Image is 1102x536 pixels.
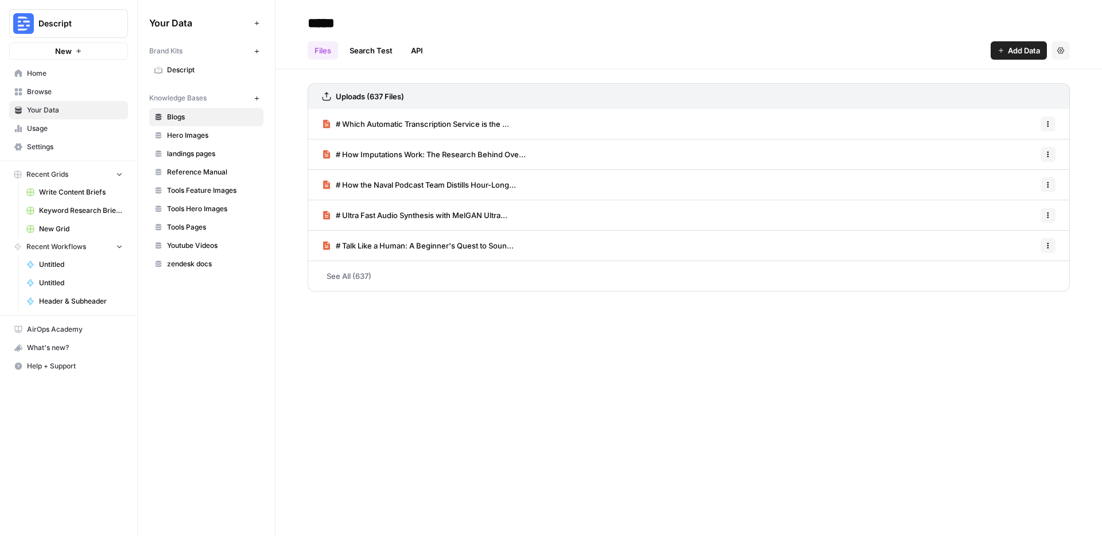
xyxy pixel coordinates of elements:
[149,218,263,236] a: Tools Pages
[9,42,128,60] button: New
[167,65,258,75] span: Descript
[39,278,123,288] span: Untitled
[27,142,123,152] span: Settings
[149,61,263,79] a: Descript
[149,181,263,200] a: Tools Feature Images
[167,112,258,122] span: Blogs
[9,166,128,183] button: Recent Grids
[27,87,123,97] span: Browse
[21,292,128,310] a: Header & Subheader
[39,187,123,197] span: Write Content Briefs
[9,138,128,156] a: Settings
[167,167,258,177] span: Reference Manual
[167,149,258,159] span: landings pages
[167,222,258,232] span: Tools Pages
[322,231,514,261] a: # Talk Like a Human: A Beginner's Quest to Soun...
[149,163,263,181] a: Reference Manual
[21,220,128,238] a: New Grid
[55,45,72,57] span: New
[336,209,507,221] span: # Ultra Fast Audio Synthesis with MelGAN Ultra...
[149,46,183,56] span: Brand Kits
[21,274,128,292] a: Untitled
[9,357,128,375] button: Help + Support
[149,108,263,126] a: Blogs
[149,126,263,145] a: Hero Images
[27,105,123,115] span: Your Data
[322,109,509,139] a: # Which Automatic Transcription Service is the ...
[336,118,509,130] span: # Which Automatic Transcription Service is the ...
[1008,45,1040,56] span: Add Data
[27,68,123,79] span: Home
[322,84,404,109] a: Uploads (637 Files)
[308,41,338,60] a: Files
[21,201,128,220] a: Keyword Research Brief - KW Input
[991,41,1047,60] button: Add Data
[9,320,128,339] a: AirOps Academy
[149,255,263,273] a: zendesk docs
[26,169,68,180] span: Recent Grids
[21,255,128,274] a: Untitled
[26,242,86,252] span: Recent Workflows
[9,339,128,357] button: What's new?
[149,200,263,218] a: Tools Hero Images
[149,16,250,30] span: Your Data
[9,83,128,101] a: Browse
[336,149,526,160] span: # How Imputations Work: The Research Behind Ove...
[336,179,516,191] span: # How the Naval Podcast Team Distills Hour-Long...
[27,361,123,371] span: Help + Support
[149,236,263,255] a: Youtube Videos
[27,324,123,335] span: AirOps Academy
[39,205,123,216] span: Keyword Research Brief - KW Input
[39,259,123,270] span: Untitled
[39,224,123,234] span: New Grid
[9,64,128,83] a: Home
[322,170,516,200] a: # How the Naval Podcast Team Distills Hour-Long...
[336,91,404,102] h3: Uploads (637 Files)
[167,240,258,251] span: Youtube Videos
[10,339,127,356] div: What's new?
[149,93,207,103] span: Knowledge Bases
[149,145,263,163] a: landings pages
[322,139,526,169] a: # How Imputations Work: The Research Behind Ove...
[39,296,123,306] span: Header & Subheader
[336,240,514,251] span: # Talk Like a Human: A Beginner's Quest to Soun...
[13,13,34,34] img: Descript Logo
[21,183,128,201] a: Write Content Briefs
[38,18,108,29] span: Descript
[322,200,507,230] a: # Ultra Fast Audio Synthesis with MelGAN Ultra...
[27,123,123,134] span: Usage
[167,185,258,196] span: Tools Feature Images
[167,204,258,214] span: Tools Hero Images
[167,130,258,141] span: Hero Images
[9,238,128,255] button: Recent Workflows
[308,261,1070,291] a: See All (637)
[167,259,258,269] span: zendesk docs
[9,101,128,119] a: Your Data
[343,41,399,60] a: Search Test
[9,9,128,38] button: Workspace: Descript
[9,119,128,138] a: Usage
[404,41,430,60] a: API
